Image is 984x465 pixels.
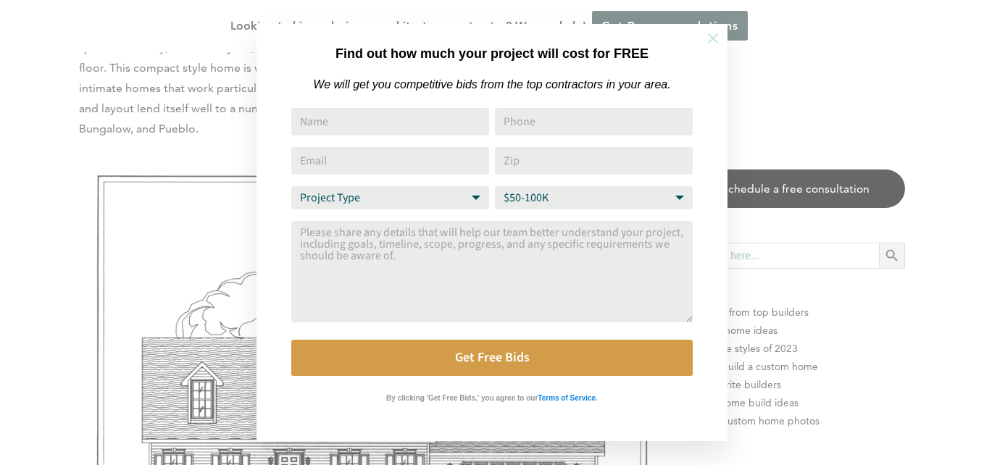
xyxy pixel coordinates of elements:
[291,186,489,209] select: Project Type
[291,221,693,322] textarea: Comment or Message
[538,390,596,403] a: Terms of Service
[291,340,693,376] button: Get Free Bids
[335,46,649,61] strong: Find out how much your project will cost for FREE
[291,147,489,175] input: Email Address
[313,78,670,91] em: We will get you competitive bids from the top contractors in your area.
[688,13,738,64] button: Close
[495,186,693,209] select: Budget Range
[495,147,693,175] input: Zip
[912,393,967,448] iframe: Drift Widget Chat Controller
[291,108,489,135] input: Name
[386,394,538,402] strong: By clicking 'Get Free Bids,' you agree to our
[596,394,598,402] strong: .
[538,394,596,402] strong: Terms of Service
[495,108,693,135] input: Phone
